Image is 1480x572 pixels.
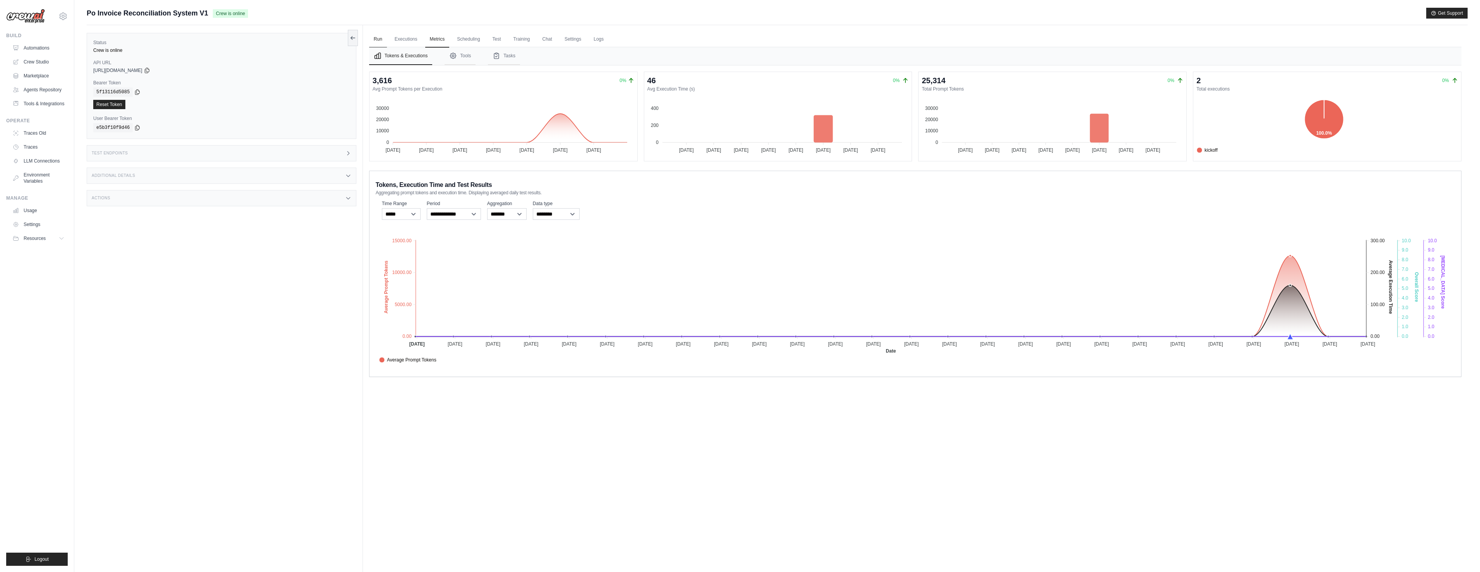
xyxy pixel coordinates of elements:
[93,80,350,86] label: Bearer Token
[533,200,580,207] label: Data type
[390,31,422,48] a: Executions
[9,141,68,153] a: Traces
[1018,341,1033,347] tspan: [DATE]
[1428,305,1434,310] tspan: 3.0
[1284,341,1299,347] tspan: [DATE]
[1402,257,1408,262] tspan: 8.0
[487,200,527,207] label: Aggregation
[486,147,501,153] tspan: [DATE]
[213,9,248,18] span: Crew is online
[1039,147,1053,153] tspan: [DATE]
[676,341,691,347] tspan: [DATE]
[93,67,142,74] span: [URL][DOMAIN_NAME]
[9,56,68,68] a: Crew Studio
[828,341,843,347] tspan: [DATE]
[1094,341,1109,347] tspan: [DATE]
[488,31,506,48] a: Test
[980,341,995,347] tspan: [DATE]
[369,47,1461,65] nav: Tabs
[679,147,694,153] tspan: [DATE]
[1197,147,1218,154] span: kickoff
[369,31,387,48] a: Run
[761,147,776,153] tspan: [DATE]
[1402,305,1408,310] tspan: 3.0
[92,173,135,178] h3: Additional Details
[1402,315,1408,320] tspan: 2.0
[600,341,614,347] tspan: [DATE]
[445,47,476,65] button: Tools
[589,31,608,48] a: Logs
[714,341,729,347] tspan: [DATE]
[1428,324,1434,329] tspan: 1.0
[92,151,128,156] h3: Test Endpoints
[1428,267,1434,272] tspan: 7.0
[6,195,68,201] div: Manage
[866,341,881,347] tspan: [DATE]
[1132,341,1147,347] tspan: [DATE]
[9,155,68,167] a: LLM Connections
[486,341,500,347] tspan: [DATE]
[386,140,389,145] tspan: 0
[9,42,68,54] a: Automations
[1428,238,1437,243] tspan: 10.0
[395,302,412,307] tspan: 5000.00
[9,232,68,245] button: Resources
[942,341,957,347] tspan: [DATE]
[647,75,656,86] div: 46
[382,200,421,207] label: Time Range
[706,147,721,153] tspan: [DATE]
[843,147,858,153] tspan: [DATE]
[452,31,484,48] a: Scheduling
[87,8,208,19] span: Po Invoice Reconciliation System V1
[392,238,411,243] tspan: 15000.00
[1402,286,1408,291] tspan: 5.0
[383,260,389,313] text: Average Prompt Tokens
[562,341,577,347] tspan: [DATE]
[93,115,350,122] label: User Bearer Token
[419,147,434,153] tspan: [DATE]
[1092,147,1107,153] tspan: [DATE]
[1402,276,1408,282] tspan: 6.0
[647,86,909,92] dt: Avg Execution Time (s)
[9,84,68,96] a: Agents Repository
[1146,147,1160,153] tspan: [DATE]
[925,117,938,122] tspan: 20000
[922,75,945,86] div: 25,314
[816,147,830,153] tspan: [DATE]
[402,334,412,339] tspan: 0.00
[734,147,748,153] tspan: [DATE]
[619,77,626,84] span: 0%
[392,270,411,275] tspan: 10000.00
[1370,270,1385,275] tspan: 200.00
[1402,238,1411,243] tspan: 10.0
[93,39,350,46] label: Status
[1360,341,1375,347] tspan: [DATE]
[9,127,68,139] a: Traces Old
[369,47,432,65] button: Tokens & Executions
[538,31,557,48] a: Chat
[93,87,133,97] code: 5f13116d5085
[93,100,125,109] a: Reset Token
[373,75,392,86] div: 3,616
[958,147,973,153] tspan: [DATE]
[519,147,534,153] tspan: [DATE]
[1168,78,1174,83] span: 0%
[1428,334,1434,339] tspan: 0.0
[1065,147,1080,153] tspan: [DATE]
[651,123,659,128] tspan: 200
[524,341,538,347] tspan: [DATE]
[9,70,68,82] a: Marketplace
[1428,257,1434,262] tspan: 8.0
[586,147,601,153] tspan: [DATE]
[1056,341,1071,347] tspan: [DATE]
[24,235,46,241] span: Resources
[509,31,535,48] a: Training
[6,118,68,124] div: Operate
[752,341,767,347] tspan: [DATE]
[409,341,425,347] tspan: [DATE]
[9,169,68,187] a: Environment Variables
[922,86,1183,92] dt: Total Prompt Tokens
[651,106,659,111] tspan: 400
[1388,260,1393,314] text: Average Execution Time
[1442,78,1449,83] span: 0%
